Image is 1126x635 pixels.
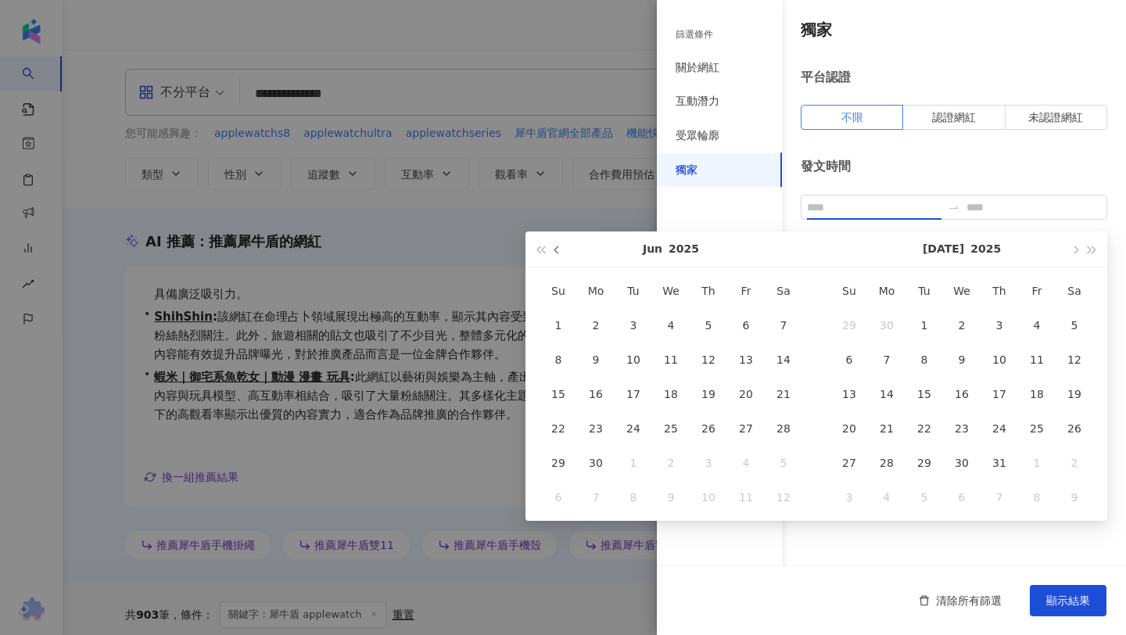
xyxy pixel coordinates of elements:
[1046,594,1090,607] span: 顯示結果
[874,347,899,372] div: 7
[676,60,719,76] div: 關於網紅
[540,480,577,515] td: 2025-07-06
[765,308,802,343] td: 2025-06-07
[868,411,905,446] td: 2025-07-21
[943,343,981,377] td: 2025-07-09
[919,595,930,606] span: delete
[905,308,943,343] td: 2025-07-01
[830,308,868,343] td: 2025-06-29
[1062,416,1087,441] div: 26
[546,450,571,475] div: 29
[841,111,863,124] span: 不限
[912,450,937,475] div: 29
[615,446,652,480] td: 2025-07-01
[577,343,615,377] td: 2025-06-09
[949,450,974,475] div: 30
[546,416,571,441] div: 22
[987,485,1012,510] div: 7
[765,480,802,515] td: 2025-07-12
[1056,446,1093,480] td: 2025-08-02
[912,313,937,338] div: 1
[830,274,868,308] th: Su
[583,347,608,372] div: 9
[1056,480,1093,515] td: 2025-08-09
[615,377,652,411] td: 2025-06-17
[652,446,690,480] td: 2025-07-02
[905,480,943,515] td: 2025-08-05
[905,343,943,377] td: 2025-07-08
[874,313,899,338] div: 30
[577,308,615,343] td: 2025-06-02
[696,485,721,510] div: 10
[727,377,765,411] td: 2025-06-20
[540,411,577,446] td: 2025-06-22
[943,480,981,515] td: 2025-08-06
[727,308,765,343] td: 2025-06-06
[868,308,905,343] td: 2025-06-30
[1056,377,1093,411] td: 2025-07-19
[652,480,690,515] td: 2025-07-09
[1062,313,1087,338] div: 5
[583,313,608,338] div: 2
[771,382,796,407] div: 21
[949,382,974,407] div: 16
[948,201,960,213] span: to
[621,313,646,338] div: 3
[583,450,608,475] div: 30
[546,382,571,407] div: 15
[868,343,905,377] td: 2025-07-07
[912,416,937,441] div: 22
[652,411,690,446] td: 2025-06-25
[765,274,802,308] th: Sa
[658,347,683,372] div: 11
[733,347,758,372] div: 13
[868,480,905,515] td: 2025-08-04
[643,231,662,267] button: Jun
[658,416,683,441] div: 25
[943,274,981,308] th: We
[583,416,608,441] div: 23
[765,377,802,411] td: 2025-06-21
[727,480,765,515] td: 2025-07-11
[905,377,943,411] td: 2025-07-15
[696,450,721,475] div: 3
[765,411,802,446] td: 2025-06-28
[1018,308,1056,343] td: 2025-07-04
[652,274,690,308] th: We
[621,485,646,510] div: 8
[981,377,1018,411] td: 2025-07-17
[943,377,981,411] td: 2025-07-16
[652,343,690,377] td: 2025-06-11
[837,416,862,441] div: 20
[615,308,652,343] td: 2025-06-03
[621,416,646,441] div: 24
[1018,480,1056,515] td: 2025-08-08
[690,308,727,343] td: 2025-06-05
[830,377,868,411] td: 2025-07-13
[868,377,905,411] td: 2025-07-14
[987,450,1012,475] div: 31
[690,480,727,515] td: 2025-07-10
[583,485,608,510] div: 7
[733,313,758,338] div: 6
[801,158,1107,175] div: 發文時間
[727,343,765,377] td: 2025-06-13
[1018,446,1056,480] td: 2025-08-01
[949,416,974,441] div: 23
[981,274,1018,308] th: Th
[540,446,577,480] td: 2025-06-29
[652,377,690,411] td: 2025-06-18
[943,446,981,480] td: 2025-07-30
[546,485,571,510] div: 6
[733,416,758,441] div: 27
[905,274,943,308] th: Tu
[540,308,577,343] td: 2025-06-01
[1024,416,1049,441] div: 25
[981,446,1018,480] td: 2025-07-31
[771,485,796,510] div: 12
[727,446,765,480] td: 2025-07-04
[905,446,943,480] td: 2025-07-29
[771,416,796,441] div: 28
[615,274,652,308] th: Tu
[1062,450,1087,475] div: 2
